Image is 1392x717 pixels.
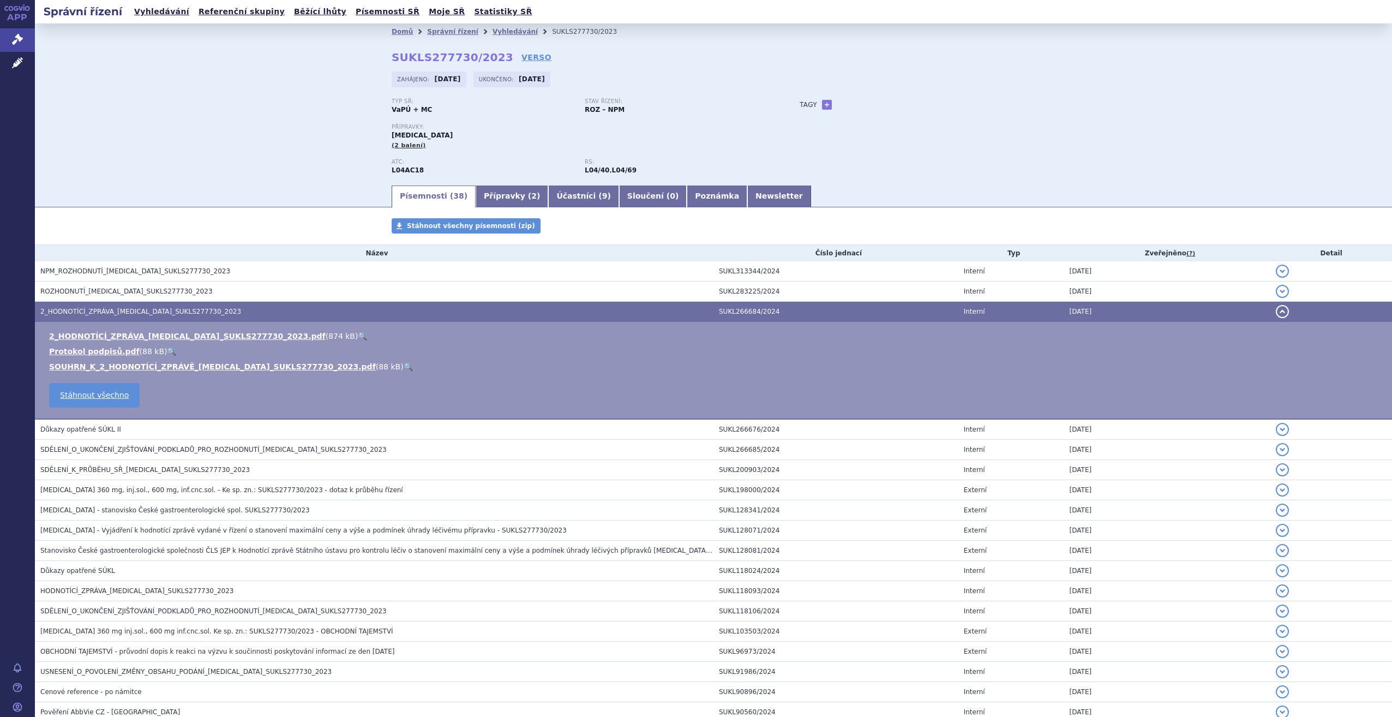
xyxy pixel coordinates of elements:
[713,581,958,601] td: SUKL118093/2024
[1186,250,1195,258] abbr: (?)
[958,245,1064,261] th: Typ
[687,186,747,207] a: Poznámka
[49,362,376,371] a: SOUHRN_K_2_HODNOTÍCÍ_ZPRÁVĚ_[MEDICAL_DATA]_SUKLS277730_2023.pdf
[425,4,468,19] a: Moje SŘ
[713,561,958,581] td: SUKL118024/2024
[619,186,687,207] a: Sloučení (0)
[713,440,958,460] td: SUKL266685/2024
[964,628,987,635] span: Externí
[713,662,958,682] td: SUKL91986/2024
[713,261,958,282] td: SUKL313344/2024
[404,362,413,371] a: 🔍
[40,668,332,676] span: USNESENÍ_O_POVOLENÍ_ZMĚNY_OBSAHU_PODÁNÍ_SKYRIZI_SUKLS277730_2023
[1270,245,1392,261] th: Detail
[1276,305,1289,318] button: detail
[1064,662,1271,682] td: [DATE]
[747,186,811,207] a: Newsletter
[1276,423,1289,436] button: detail
[713,245,958,261] th: Číslo jednací
[585,106,625,113] strong: ROZ – NPM
[1276,483,1289,497] button: detail
[1276,524,1289,537] button: detail
[40,567,115,575] span: Důkazy opatřené SÚKL
[964,547,987,554] span: Externí
[453,192,464,200] span: 38
[49,347,140,356] a: Protokol podpisů.pdf
[40,308,241,315] span: 2_HODNOTÍCÍ_ZPRÁVA_SKYRIZI_SUKLS277730_2023
[392,106,432,113] strong: VaPÚ + MC
[435,75,461,83] strong: [DATE]
[40,527,567,534] span: SKYRIZI - Vyjádření k hodnotící zprávě vydané v řízení o stanovení maximální ceny a výše a podmín...
[40,648,394,655] span: OBCHODNÍ TAJEMSTVÍ - průvodní dopis k reakci na výzvu k součinnosti poskytování informací ze den ...
[40,288,213,295] span: ROZHODNUTÍ_SKYRIZI_SUKLS277730_2023
[1276,665,1289,678] button: detail
[1276,265,1289,278] button: detail
[49,383,140,408] a: Stáhnout všechno
[964,567,985,575] span: Interní
[585,159,767,165] p: RS:
[40,426,121,433] span: Důkazy opatřené SÚKL II
[713,500,958,521] td: SUKL128341/2024
[40,708,180,716] span: Pověření AbbVie CZ - Pukertová
[964,648,987,655] span: Externí
[1276,544,1289,557] button: detail
[1276,584,1289,597] button: detail
[1064,601,1271,622] td: [DATE]
[585,98,767,105] p: Stav řízení:
[531,192,537,200] span: 2
[1064,440,1271,460] td: [DATE]
[35,4,131,19] h2: Správní řízení
[713,682,958,702] td: SUKL90896/2024
[964,426,985,433] span: Interní
[471,4,535,19] a: Statistiky SŘ
[49,346,1381,357] li: ( )
[392,124,778,130] p: Přípravky:
[1276,564,1289,577] button: detail
[1064,480,1271,500] td: [DATE]
[392,132,453,139] span: [MEDICAL_DATA]
[602,192,608,200] span: 9
[40,506,310,514] span: SKYRIZI - stanovisko České gastroenterologické spol. SUKLS277730/2023
[713,541,958,561] td: SUKL128081/2024
[964,587,985,595] span: Interní
[392,218,541,234] a: Stáhnout všechny písemnosti (zip)
[964,308,985,315] span: Interní
[964,288,985,295] span: Interní
[40,446,387,453] span: SDĚLENÍ_O_UKONČENÍ_ZJIŠŤOVÁNÍ_PODKLADŮ_PRO_ROZHODNUTÍ_SKYRIZI_SUKLS277730_2023
[964,607,985,615] span: Interní
[49,331,1381,342] li: ( )
[392,159,574,165] p: ATC:
[1064,642,1271,662] td: [DATE]
[427,28,478,35] a: Správní řízení
[964,506,987,514] span: Externí
[964,527,987,534] span: Externí
[964,486,987,494] span: Externí
[1064,460,1271,480] td: [DATE]
[493,28,538,35] a: Vyhledávání
[40,688,142,696] span: Cenové reference - po námitce
[1064,682,1271,702] td: [DATE]
[379,362,400,371] span: 88 kB
[479,75,516,83] span: Ukončeno:
[713,419,958,440] td: SUKL266676/2024
[1276,285,1289,298] button: detail
[1064,561,1271,581] td: [DATE]
[40,466,250,474] span: SDĚLENÍ_K_PRŮBĚHU_SŘ_SKYRIZI_SUKLS277730_2023
[521,52,551,63] a: VERSO
[1276,463,1289,476] button: detail
[40,547,775,554] span: Stanovisko České gastroenterologické společnosti ČLS JEP k Hodnotící zprávě Státního ústavu pro k...
[49,361,1381,372] li: ( )
[1064,302,1271,322] td: [DATE]
[964,708,985,716] span: Interní
[612,166,637,174] strong: risankizumab o síle 360 mg a 600 mg
[713,642,958,662] td: SUKL96973/2024
[392,186,476,207] a: Písemnosti (38)
[407,222,535,230] span: Stáhnout všechny písemnosti (zip)
[40,486,403,494] span: Skyrizi 360 mg, inj.sol., 600 mg, inf.cnc.sol. - Ke sp. zn.: SUKLS277730/2023 - dotaz k průběhu ř...
[142,347,164,356] span: 88 kB
[964,688,985,696] span: Interní
[1064,581,1271,601] td: [DATE]
[670,192,675,200] span: 0
[552,23,631,40] li: SUKLS277730/2023
[1064,500,1271,521] td: [DATE]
